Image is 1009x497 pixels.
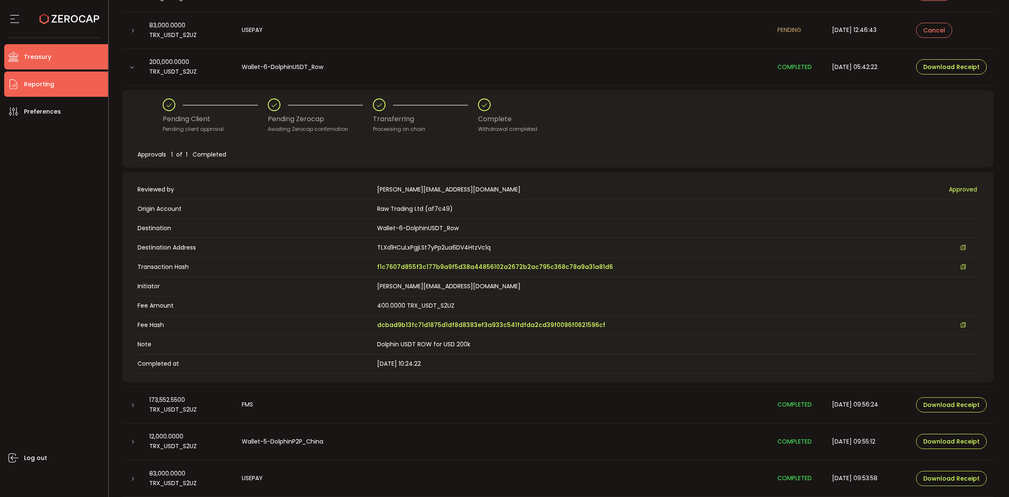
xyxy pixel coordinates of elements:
[377,263,613,271] span: f1c7607d855f3c177b9a9f5d38a44856102a2672b2ac795c368c78a9a31a81d6
[377,282,520,290] span: [PERSON_NAME][EMAIL_ADDRESS][DOMAIN_NAME]
[137,340,373,349] span: Note
[377,185,520,194] span: [PERSON_NAME][EMAIL_ADDRESS][DOMAIN_NAME]
[268,125,373,133] div: Awaiting Zerocap confirmation
[949,185,977,194] span: Approved
[137,321,373,330] span: Fee Hash
[137,282,373,291] span: Initiator
[777,26,801,34] span: PENDING
[373,125,478,133] div: Processing on chain
[777,437,812,446] span: COMPLETED
[825,473,909,483] div: [DATE] 09:53:58
[143,469,235,488] div: 83,000.0000 TRX_USDT_S2UZ
[777,63,812,71] span: COMPLETED
[143,432,235,451] div: 12,000.0000 TRX_USDT_S2UZ
[137,359,373,368] span: Completed at
[923,27,945,33] span: Cancel
[24,78,54,90] span: Reporting
[235,25,771,35] div: USEPAY
[777,400,812,409] span: COMPLETED
[377,340,470,348] span: Dolphin USDT ROW for USD 200k
[163,111,268,127] div: Pending Client
[24,106,61,118] span: Preferences
[777,474,812,482] span: COMPLETED
[163,125,268,133] div: Pending client approval
[916,471,987,486] button: Download Receipt
[377,224,459,232] span: Wallet-6-DolphinUSDT_Row
[923,439,980,444] span: Download Receipt
[24,452,47,464] span: Log out
[143,21,235,40] div: 83,000.0000 TRX_USDT_S2UZ
[235,62,771,72] div: Wallet-6-DolphinUSDT_Row
[137,224,373,233] span: Destination
[137,185,373,194] span: Reviewed by
[137,205,373,213] span: Origin Account
[377,321,605,330] span: dcbad9b13fc71d1875d1df8d8383ef3a933c541fdfda2cd39f0096f0621596cf
[377,359,421,368] span: [DATE] 10:24:22
[137,243,373,252] span: Destination Address
[478,111,537,127] div: Complete
[923,402,980,408] span: Download Receipt
[235,437,771,447] div: Wallet-5-DolphinP2P_China
[825,400,909,409] div: [DATE] 09:56:24
[137,263,373,271] span: Transaction Hash
[235,400,771,409] div: FMS
[916,397,987,412] button: Download Receipt
[916,23,952,38] button: Cancel
[825,437,909,447] div: [DATE] 09:55:12
[377,205,453,213] span: Raw Trading Ltd (af7c49)
[377,243,491,252] span: TLXd1HCuLxPgjLSt7yPp2ua6DV4HtzVc1q
[967,457,1009,497] iframe: Chat Widget
[377,301,454,310] span: 400.0000 TRX_USDT_S2UZ
[825,62,909,72] div: [DATE] 05:42:22
[825,25,909,35] div: [DATE] 12:46:43
[268,111,373,127] div: Pending Zerocap
[143,57,235,77] div: 200,000.0000 TRX_USDT_S2UZ
[916,434,987,449] button: Download Receipt
[137,301,373,310] span: Fee Amount
[916,59,987,74] button: Download Receipt
[24,51,51,63] span: Treasury
[373,111,478,127] div: Transferring
[923,476,980,481] span: Download Receipt
[137,150,226,159] span: Approvals 1 of 1 Completed
[478,125,537,133] div: Withdrawal completed
[923,64,980,70] span: Download Receipt
[143,395,235,415] div: 173,552.5500 TRX_USDT_S2UZ
[235,473,771,483] div: USEPAY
